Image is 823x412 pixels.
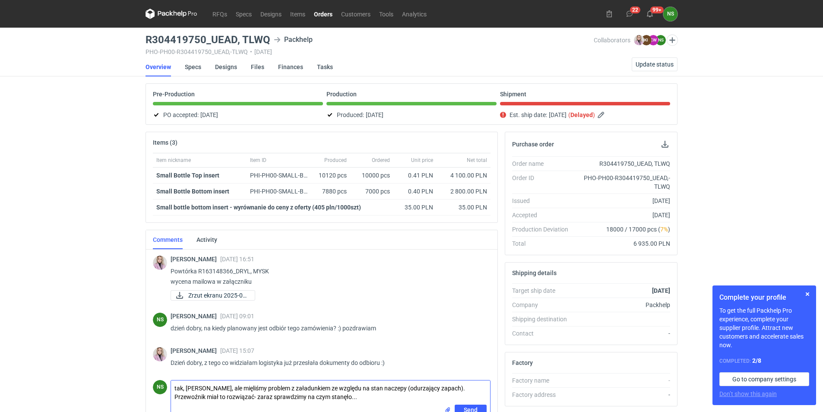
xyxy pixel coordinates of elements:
[663,7,677,21] button: NS
[171,290,255,301] div: Zrzut ekranu 2025-08-18 o 16.51.38.png
[512,225,575,234] div: Production Deviation
[719,390,777,398] button: Don’t show this again
[153,313,167,327] figcaption: NS
[215,57,237,76] a: Designs
[512,174,575,191] div: Order ID
[153,347,167,361] div: Klaudia Wiśniewska
[250,48,252,55] span: •
[146,57,171,76] a: Overview
[153,91,195,98] p: Pre-Production
[220,256,254,263] span: [DATE] 16:51
[623,7,636,21] button: 22
[512,359,533,366] h2: Factory
[146,9,197,19] svg: Packhelp Pro
[153,313,167,327] div: Natalia Stępak
[317,57,333,76] a: Tasks
[311,168,350,184] div: 10120 pcs
[597,110,607,120] button: Edit estimated shipping date
[153,380,167,394] figcaption: NS
[632,57,677,71] button: Update status
[153,139,177,146] h2: Items (3)
[512,315,575,323] div: Shipping destination
[512,329,575,338] div: Contact
[286,9,310,19] a: Items
[200,110,218,120] span: [DATE]
[667,35,678,46] button: Edit collaborators
[397,203,433,212] div: 35.00 PLN
[575,159,670,168] div: R304419750_UEAD, TLWQ
[512,141,554,148] h2: Purchase order
[440,203,487,212] div: 35.00 PLN
[440,171,487,180] div: 4 100.00 PLN
[570,111,593,118] strong: Delayed
[153,256,167,270] img: Klaudia Wiśniewska
[802,289,813,299] button: Skip for now
[156,204,361,211] strong: Small bottle bottom insert - wyrównanie do ceny z oferty (405 pln/1000szt)
[636,61,674,67] span: Update status
[156,172,219,179] strong: Small Bottle Top insert
[512,390,575,399] div: Factory address
[648,35,658,45] figcaption: EW
[512,239,575,248] div: Total
[171,347,220,354] span: [PERSON_NAME]
[153,230,183,249] a: Comments
[397,187,433,196] div: 0.40 PLN
[350,184,393,200] div: 7000 pcs
[310,9,337,19] a: Orders
[512,376,575,385] div: Factory name
[512,159,575,168] div: Order name
[467,157,487,164] span: Net total
[156,157,191,164] span: Item nickname
[575,329,670,338] div: -
[278,57,303,76] a: Finances
[652,287,670,294] strong: [DATE]
[397,171,433,180] div: 0.41 PLN
[156,188,229,195] strong: Small Bottle Bottom insert
[719,372,809,386] a: Go to company settings
[375,9,398,19] a: Tools
[326,110,497,120] div: Produced:
[512,211,575,219] div: Accepted
[660,139,670,149] button: Download PO
[575,196,670,205] div: [DATE]
[220,347,254,354] span: [DATE] 15:07
[337,9,375,19] a: Customers
[372,157,390,164] span: Ordered
[512,196,575,205] div: Issued
[171,313,220,320] span: [PERSON_NAME]
[440,187,487,196] div: 2 800.00 PLN
[593,111,595,118] em: )
[146,35,270,45] h3: R304419750_UEAD, TLWQ
[660,226,668,233] span: 7%
[171,256,220,263] span: [PERSON_NAME]
[606,225,670,234] span: 18000 / 17000 pcs ( )
[568,111,570,118] em: (
[719,306,809,349] p: To get the full Packhelp Pro experience, complete your supplier profile. Attract new customers an...
[634,35,644,45] img: Klaudia Wiśniewska
[575,211,670,219] div: [DATE]
[641,35,652,45] figcaption: KI
[171,358,484,368] p: Dzień dobry, z tego co widziałam logistyka już przesłała dokumenty do odbioru :)
[171,266,484,287] p: Powtórka R163148366_DRYL, MYSK wycena mailowa w załączniku
[196,230,217,249] a: Activity
[171,380,490,405] textarea: tak, [PERSON_NAME], ale mięliśmy problem z załadunkiem ze względu na stan naczepy (odurzający zap...
[250,187,308,196] div: PHI-PH00-SMALL-BOTTLE-BOTTOM-INSERT
[350,168,393,184] div: 10000 pcs
[411,157,433,164] span: Unit price
[549,110,567,120] span: [DATE]
[663,7,677,21] div: Natalia Stępak
[643,7,657,21] button: 99+
[594,37,630,44] span: Collaborators
[575,376,670,385] div: -
[231,9,256,19] a: Specs
[220,313,254,320] span: [DATE] 09:01
[366,110,383,120] span: [DATE]
[512,286,575,295] div: Target ship date
[208,9,231,19] a: RFQs
[655,35,666,45] figcaption: NS
[185,57,201,76] a: Specs
[398,9,431,19] a: Analytics
[575,301,670,309] div: Packhelp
